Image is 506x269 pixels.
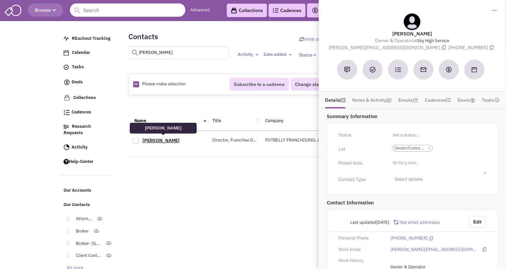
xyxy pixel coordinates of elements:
[69,251,106,261] a: Client Contact
[64,123,91,136] span: Research Requests
[391,130,486,141] input: Set a status...
[391,235,428,242] a: [PHONE_NUMBER]
[327,199,498,206] p: Contact Information
[261,51,294,58] button: Date added
[64,159,69,164] img: help.png
[398,95,418,105] a: Emails
[134,118,146,123] a: Name
[448,44,495,51] span: [PHONE_NUMBER]
[334,247,386,253] div: Work Email
[434,145,449,152] input: ×Vendor/Contractor
[64,188,91,193] span: Our Accounts
[69,227,93,236] a: Broker
[482,95,500,105] a: Tasks
[334,235,386,242] div: Personal Phone
[237,52,253,57] span: Activity
[212,118,221,123] a: Title
[69,239,106,249] a: Broker- [GEOGRAPHIC_DATA]
[229,78,289,91] button: Subscribe to a cadence
[404,13,420,30] img: teammate.png
[445,66,452,73] img: Create a deal
[231,7,237,14] img: icon-collection-lavender-black.svg
[60,91,114,104] a: Collections
[64,202,90,207] span: Our Contacts
[60,184,114,197] a: Our Accounts
[60,61,114,74] a: Tasks
[494,97,500,103] img: TaskCount.png
[329,44,448,51] span: [PERSON_NAME][EMAIL_ADDRESS][DOMAIN_NAME]
[469,216,486,228] button: Edit
[386,98,392,103] img: icon-note.png
[60,141,114,154] a: Activity
[69,214,96,224] a: Attorney
[375,37,449,43] span: at
[394,145,426,151] span: Vendor/Contractor
[128,33,158,39] h2: Contacts
[28,3,63,17] button: Browse
[142,138,180,144] a: [PERSON_NAME]
[327,113,498,120] p: Summary Information
[395,67,401,73] img: Subscribe to a cadence
[190,7,210,13] a: Advanced
[227,4,267,17] a: Collections
[133,81,139,87] img: Rectangle.png
[208,137,261,144] div: Director, Franchise Development
[64,241,69,246] img: Move.png
[352,95,392,105] a: Notes & Activity
[64,253,69,258] img: Move.png
[334,216,394,229] div: Last updated
[417,38,449,43] a: Sky High Service
[128,46,229,59] input: Search contacts
[269,4,305,17] a: Cadences
[64,65,69,70] img: icon-tasks.png
[235,51,260,58] button: Activity
[72,144,88,150] span: Activity
[310,6,334,15] button: Deals
[64,144,70,150] img: Activity.png
[413,98,418,103] img: icon-email-active-16.png
[64,78,70,86] img: icon-deals.svg
[73,95,96,100] span: Collections
[60,47,114,59] a: Calendar
[370,67,376,73] img: Add a Task
[334,258,386,264] div: Work History
[312,7,332,13] span: Deals
[326,30,498,37] lable: [PERSON_NAME]
[60,120,114,140] a: Research Requests
[35,7,56,13] span: Browse
[428,146,431,152] a: ×
[334,130,386,141] div: Status
[60,75,114,90] a: Deals
[60,156,114,168] a: Help-Center
[70,3,185,17] input: Search
[273,8,279,13] img: Cadences_logo.png
[398,219,440,225] span: Test email addresses
[334,144,386,155] div: List
[72,35,110,41] span: REachout Tracking
[472,67,477,72] img: Schedule a Meeting
[458,95,475,105] a: Deals
[344,67,350,73] img: Add a note
[334,176,386,183] div: Contact Type
[142,81,186,87] span: Please make selection
[60,106,114,119] a: Cadences
[64,110,70,115] img: Cadences_logo.png
[470,98,475,103] img: icon-dealamount.png
[391,247,479,253] a: [PERSON_NAME][EMAIL_ADDRESS][DOMAIN_NAME]
[334,158,386,169] div: Pinned Note
[72,50,90,56] span: Calendar
[265,118,283,123] a: Company
[312,6,318,14] img: icon-deals.svg
[72,109,91,115] span: Cadences
[376,219,389,225] span: [DATE]
[72,64,84,70] span: Tasks
[325,95,345,105] a: Details
[60,32,114,45] a: REachout Tracking
[299,36,349,42] a: Sync contacts with Retailsphere
[64,94,70,101] img: icon-collection-lavender.png
[391,174,486,185] span: Select options
[64,229,69,233] img: Move.png
[263,52,286,57] span: Date added
[64,216,69,221] img: Move.png
[261,137,340,144] div: POTBELLY FRANCHISING, LLC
